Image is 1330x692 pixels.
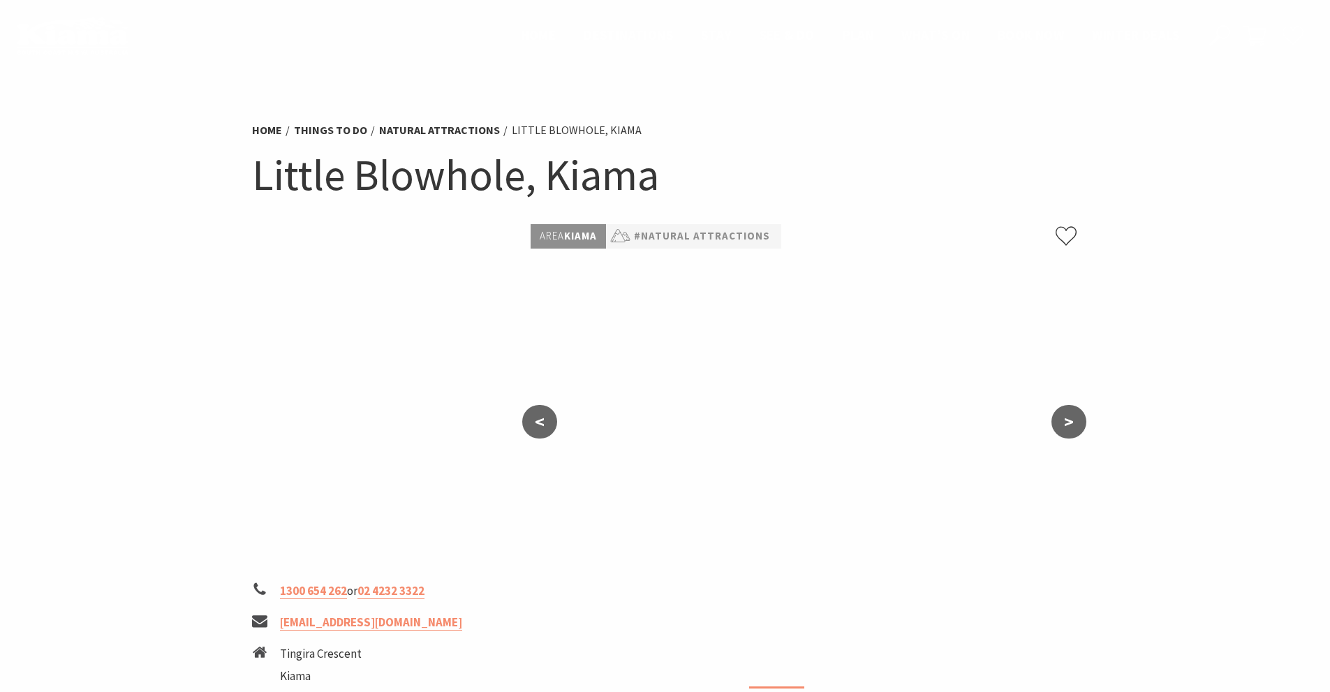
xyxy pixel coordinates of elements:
a: 1300 654 262 [280,583,347,599]
span: Home [521,27,556,43]
span: Book now [998,27,1064,43]
a: [EMAIL_ADDRESS][DOMAIN_NAME] [280,614,462,631]
a: #Natural Attractions [634,228,770,245]
li: or [252,582,520,601]
button: < [522,405,557,439]
span: Destinations [584,27,673,43]
button: > [1051,405,1086,439]
img: Kiama Logo [17,17,128,55]
li: Kiama [280,667,415,686]
span: See & Do [760,27,815,43]
span: Plan [843,27,874,43]
li: Tingira Crescent [280,645,415,663]
span: Area [540,229,564,242]
span: Stay [701,27,732,43]
p: Kiama [531,224,606,249]
li: Little Blowhole, Kiama [512,122,642,140]
span: Winter Deals [1092,27,1179,43]
nav: Main Menu [507,24,1193,47]
a: Natural Attractions [379,123,500,138]
span: What’s On [901,27,970,43]
a: Things To Do [294,123,367,138]
a: 02 4232 3322 [357,583,424,599]
h1: Little Blowhole, Kiama [252,147,1079,203]
a: Home [252,123,282,138]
